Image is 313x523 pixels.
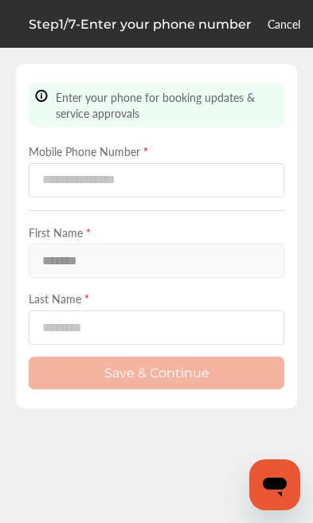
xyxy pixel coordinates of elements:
img: info-Icon.6181e609.svg [35,89,48,103]
div: Enter your phone for booking updates & service approvals [29,83,284,127]
a: Cancel [268,16,300,32]
iframe: Button to launch messaging window [249,459,300,510]
label: First Name [29,224,284,240]
label: Last Name [29,291,284,306]
p: Step 1 / 7 - Enter your phone number [29,17,252,32]
label: Mobile Phone Number [29,143,284,159]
